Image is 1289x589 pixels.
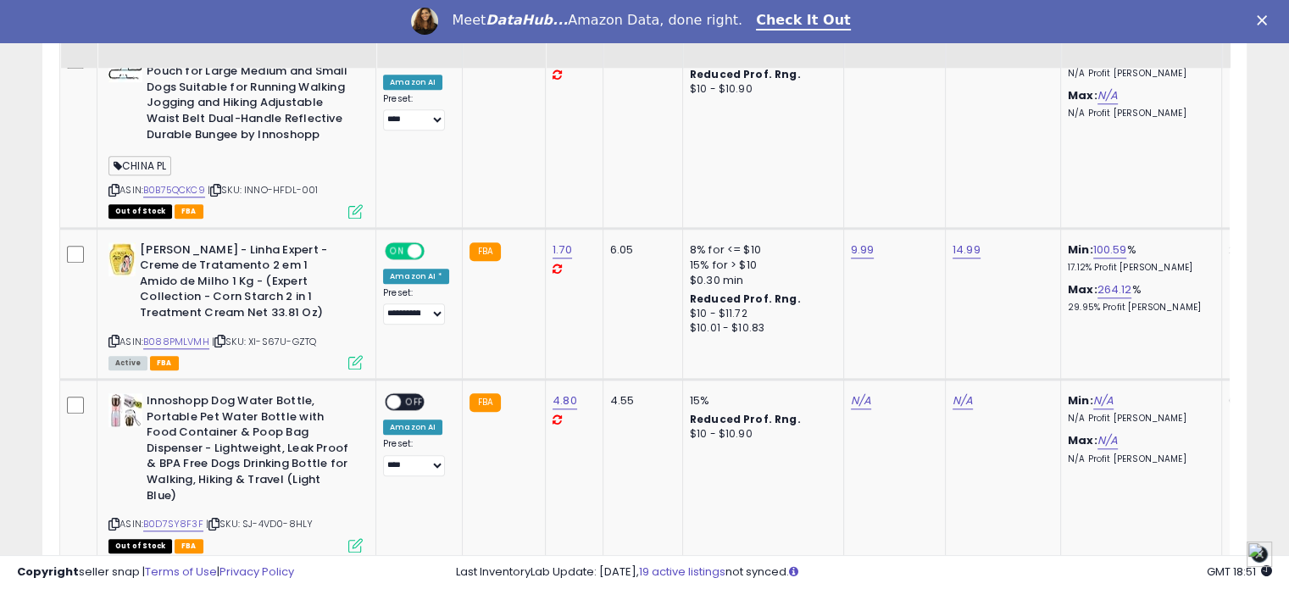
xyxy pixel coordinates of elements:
[1207,564,1272,580] span: 2025-09-17 18:51 GMT
[219,564,294,580] a: Privacy Policy
[411,8,438,35] img: Profile image for Georgie
[690,273,831,288] div: $0.30 min
[401,395,428,409] span: OFF
[486,12,568,28] i: DataHub...
[610,393,670,408] div: 4.55
[690,321,831,336] div: $10.01 - $10.83
[469,393,501,412] small: FBA
[1068,281,1097,297] b: Max:
[456,564,1272,581] div: Last InventoryLab Update: [DATE], not synced.
[147,393,353,508] b: Innoshopp Dog Water Bottle, Portable Pet Water Bottle with Food Container & Poop Bag Dispenser - ...
[1068,242,1208,274] div: %
[1068,392,1093,408] b: Min:
[1097,281,1132,298] a: 264.12
[1068,453,1208,465] p: N/A Profit [PERSON_NAME]
[1068,108,1208,119] p: N/A Profit [PERSON_NAME]
[452,12,742,29] div: Meet Amazon Data, done right.
[108,539,172,553] span: All listings that are currently out of stock and unavailable for purchase on Amazon
[610,8,675,43] div: Fulfillment Cost
[1229,8,1287,43] div: Fulfillable Quantity
[383,438,449,476] div: Preset:
[851,392,871,409] a: N/A
[422,243,449,258] span: OFF
[1068,262,1208,274] p: 17.12% Profit [PERSON_NAME]
[17,564,294,581] div: seller snap | |
[639,564,725,580] a: 19 active listings
[383,420,442,435] div: Amazon AI
[610,242,670,258] div: 6.05
[690,307,831,321] div: $10 - $11.72
[108,356,147,370] span: All listings currently available for purchase on Amazon
[175,204,203,219] span: FBA
[108,242,363,368] div: ASIN:
[383,75,442,90] div: Amazon AI
[212,335,316,348] span: | SKU: XI-S67U-GZTQ
[108,156,171,175] span: CHINA PL
[1068,432,1097,448] b: Max:
[1093,392,1114,409] a: N/A
[1093,242,1127,258] a: 100.59
[206,517,313,531] span: | SKU: SJ-4VD0-8HLY
[147,48,353,147] b: Hands Free Dog Leash with Zipper Pouch for Large Medium and Small Dogs Suitable for Running Walki...
[690,412,801,426] b: Reduced Prof. Rng.
[851,242,875,258] a: 9.99
[1097,432,1118,449] a: N/A
[208,183,318,197] span: | SKU: INNO-HFDL-001
[690,393,831,408] div: 15%
[690,258,831,273] div: 15% for > $10
[108,393,142,427] img: 41+yMMA6h6L._SL40_.jpg
[386,243,408,258] span: ON
[1068,282,1208,314] div: %
[953,392,973,409] a: N/A
[383,93,449,131] div: Preset:
[553,242,572,258] a: 1.70
[383,287,449,325] div: Preset:
[1229,393,1281,408] div: 0
[143,335,209,349] a: B088PMLVMH
[690,67,801,81] b: Reduced Prof. Rng.
[469,242,501,261] small: FBA
[108,204,172,219] span: All listings that are currently out of stock and unavailable for purchase on Amazon
[1068,87,1097,103] b: Max:
[553,392,577,409] a: 4.80
[175,539,203,553] span: FBA
[756,12,851,31] a: Check It Out
[690,427,831,442] div: $10 - $10.90
[953,242,981,258] a: 14.99
[108,242,136,276] img: 51TT9vxxv4L._SL40_.jpg
[140,242,346,325] b: [PERSON_NAME] - Linha Expert - Creme de Tratamento 2 em 1 Amido de Milho 1 Kg - (Expert Collectio...
[690,292,801,306] b: Reduced Prof. Rng.
[150,356,179,370] span: FBA
[1229,242,1281,258] div: 247
[17,564,79,580] strong: Copyright
[108,48,363,217] div: ASIN:
[690,242,831,258] div: 8% for <= $10
[1060,1,1221,68] th: The percentage added to the cost of goods (COGS) that forms the calculator for Min & Max prices.
[1068,302,1208,314] p: 29.95% Profit [PERSON_NAME]
[143,183,205,197] a: B0B75QCKC9
[383,269,449,284] div: Amazon AI *
[690,82,831,97] div: $10 - $10.90
[143,517,203,531] a: B0D7SY8F3F
[1257,15,1274,25] div: Close
[1097,87,1118,104] a: N/A
[145,564,217,580] a: Terms of Use
[1068,68,1208,80] p: N/A Profit [PERSON_NAME]
[1068,413,1208,425] p: N/A Profit [PERSON_NAME]
[1068,242,1093,258] b: Min:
